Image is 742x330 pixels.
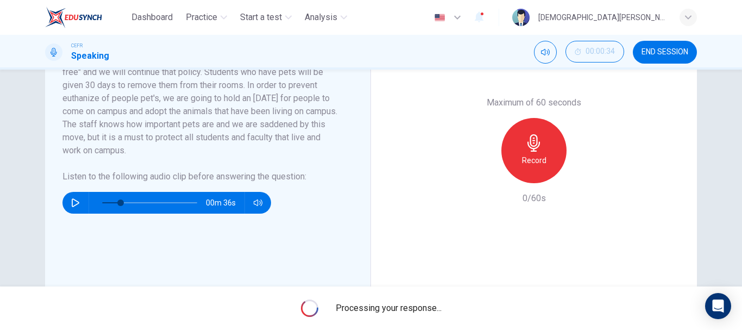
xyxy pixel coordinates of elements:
[642,48,688,57] span: END SESSION
[522,154,546,167] h6: Record
[633,41,697,64] button: END SESSION
[305,11,337,24] span: Analysis
[538,11,666,24] div: [DEMOGRAPHIC_DATA][PERSON_NAME]
[433,14,447,22] img: en
[487,96,581,109] h6: Maximum of 60 seconds
[62,1,340,157] h6: It has been brought to our attention that many students have started keeping pets in their dorm r...
[186,11,217,24] span: Practice
[45,7,127,28] a: EduSynch logo
[300,8,351,27] button: Analysis
[336,302,442,315] span: Processing your response...
[131,11,173,24] span: Dashboard
[71,49,109,63] h1: Speaking
[523,192,546,205] h6: 0/60s
[512,9,530,26] img: Profile picture
[501,118,567,183] button: Record
[71,42,83,49] span: CEFR
[181,8,231,27] button: Practice
[127,8,177,27] button: Dashboard
[586,47,615,56] span: 00:00:34
[62,170,340,183] h6: Listen to the following audio clip before answering the question :
[565,41,624,63] button: 00:00:34
[705,293,731,319] div: Open Intercom Messenger
[565,41,624,64] div: Hide
[534,41,557,64] div: Mute
[206,192,244,214] span: 00m 36s
[240,11,282,24] span: Start a test
[45,7,102,28] img: EduSynch logo
[236,8,296,27] button: Start a test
